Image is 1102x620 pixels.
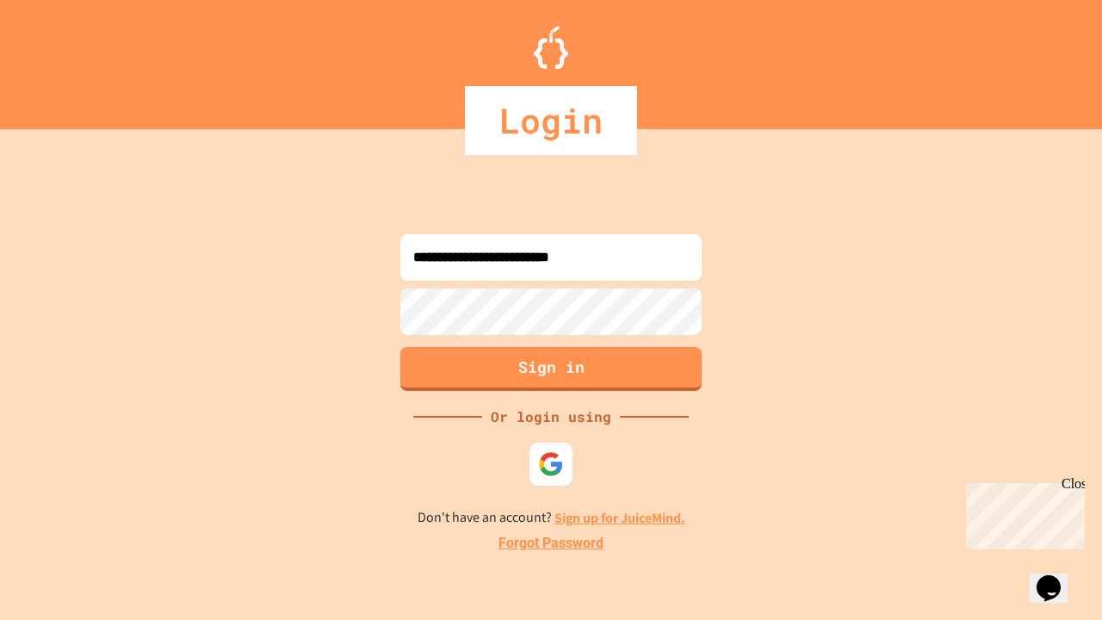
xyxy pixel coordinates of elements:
img: Logo.svg [534,26,568,69]
button: Sign in [400,347,702,391]
div: Or login using [482,406,620,427]
a: Forgot Password [498,533,604,554]
a: Sign up for JuiceMind. [554,509,685,527]
div: Chat with us now!Close [7,7,119,109]
iframe: chat widget [1030,551,1085,603]
iframe: chat widget [959,476,1085,549]
div: Login [465,86,637,155]
p: Don't have an account? [418,507,685,529]
img: google-icon.svg [538,451,564,477]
